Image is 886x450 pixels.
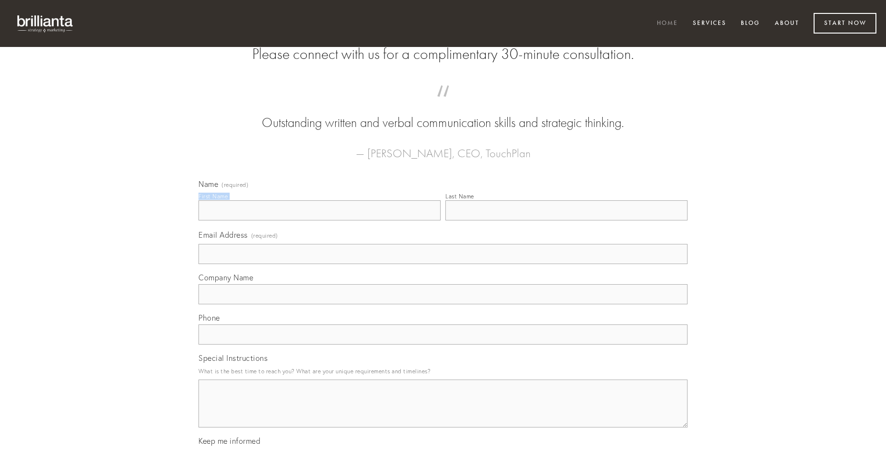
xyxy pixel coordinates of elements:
[198,313,220,323] span: Phone
[769,16,805,32] a: About
[198,273,253,282] span: Company Name
[251,229,278,242] span: (required)
[10,10,82,37] img: brillianta - research, strategy, marketing
[198,436,260,446] span: Keep me informed
[814,13,876,34] a: Start Now
[198,193,228,200] div: First Name
[214,132,672,163] figcaption: — [PERSON_NAME], CEO, TouchPlan
[198,353,268,363] span: Special Instructions
[651,16,684,32] a: Home
[687,16,733,32] a: Services
[221,182,248,188] span: (required)
[198,365,688,378] p: What is the best time to reach you? What are your unique requirements and timelines?
[198,230,248,240] span: Email Address
[198,179,218,189] span: Name
[214,95,672,114] span: “
[445,193,474,200] div: Last Name
[198,45,688,63] h2: Please connect with us for a complimentary 30-minute consultation.
[214,95,672,132] blockquote: Outstanding written and verbal communication skills and strategic thinking.
[734,16,766,32] a: Blog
